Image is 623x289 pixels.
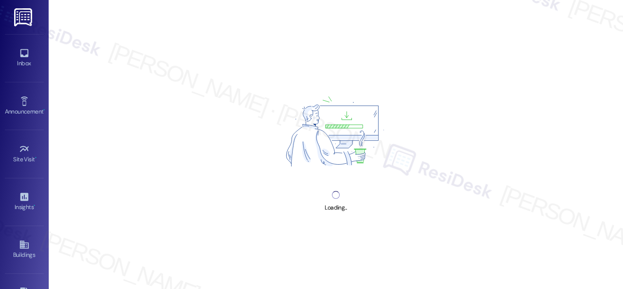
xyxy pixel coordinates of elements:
a: Insights • [5,189,44,215]
span: • [35,154,37,161]
a: Inbox [5,45,44,71]
img: ResiDesk Logo [14,8,34,26]
div: Loading... [325,203,347,213]
a: Buildings [5,236,44,263]
a: Site Visit • [5,141,44,167]
span: • [43,107,45,114]
span: • [34,202,35,209]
